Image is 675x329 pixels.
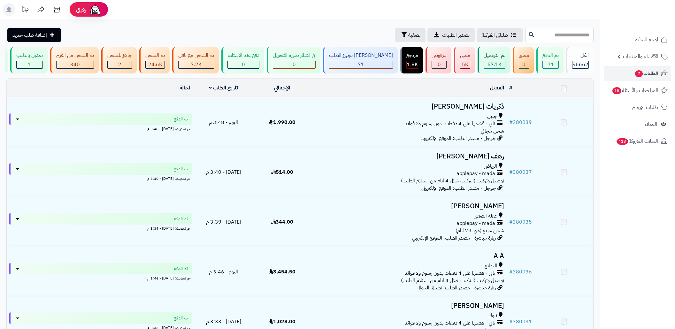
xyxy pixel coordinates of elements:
[191,61,202,68] span: 7.2K
[490,84,504,92] a: العميل
[56,52,94,59] div: تم الشحن من الفرع
[522,61,525,68] span: 0
[271,218,293,226] span: 344.00
[427,28,475,42] a: تصدير الطلبات
[612,87,622,94] span: 15
[407,61,418,68] div: 1847
[460,52,470,59] div: ملغي
[509,119,532,126] a: #380039
[424,47,453,73] a: مرفوض 0
[487,61,502,68] span: 57.1K
[12,31,47,39] span: إضافة طلب جديد
[634,69,658,78] span: الطلبات
[314,153,504,160] h3: رهف [PERSON_NAME]
[148,61,162,68] span: 24.6K
[635,70,643,77] span: 7
[407,61,418,68] span: 1.8K
[17,3,33,18] a: تحديثات المنصة
[432,61,446,68] div: 0
[209,119,238,126] span: اليوم - 3:48 م
[118,61,121,68] span: 2
[329,61,393,68] div: 71
[632,11,669,25] img: logo-2.png
[322,47,399,73] a: [PERSON_NAME] تجهيز الطلب 71
[509,268,532,276] a: #380036
[100,47,138,73] a: جاهز للشحن 2
[89,3,102,16] img: ai-face.png
[273,61,315,68] div: 0
[274,84,290,92] a: الإجمالي
[70,61,80,68] span: 340
[179,61,214,68] div: 7222
[314,203,504,210] h3: [PERSON_NAME]
[509,119,513,126] span: #
[632,103,658,112] span: طلبات الإرجاع
[174,116,188,122] span: تم الدفع
[604,32,671,47] a: لوحة التحكم
[9,175,192,181] div: اخر تحديث: [DATE] - 3:40 م
[314,252,504,260] h3: A A
[481,127,504,135] span: شحن مجاني
[509,168,513,176] span: #
[228,61,259,68] div: 0
[405,120,495,127] span: تابي - قسّمها على 4 دفعات بدون رسوم ولا فوائد
[604,117,671,132] a: العملاء
[314,103,504,110] h3: ذكريات [PERSON_NAME]
[645,120,657,129] span: العملاء
[273,52,316,59] div: في انتظار صورة التحويل
[509,318,532,325] a: #380031
[269,318,295,325] span: 1,028.00
[7,28,61,42] a: إضافة طلب جديد
[49,47,100,73] a: تم الشحن من الفرع 340
[616,138,628,145] span: 413
[242,61,245,68] span: 0
[456,170,495,177] span: applepay - mada
[438,61,441,68] span: 0
[76,6,86,13] span: رفيق
[227,52,259,59] div: دفع عند الاستلام
[146,61,165,68] div: 24594
[509,168,532,176] a: #380037
[28,61,31,68] span: 1
[484,163,497,170] span: الرياض
[57,61,94,68] div: 340
[209,268,238,276] span: اليوم - 3:46 م
[329,52,393,59] div: [PERSON_NAME] تجهيز الطلب
[519,61,529,68] div: 0
[482,31,508,39] span: طلباتي المُوكلة
[604,66,671,81] a: الطلبات7
[314,302,504,310] h3: [PERSON_NAME]
[209,84,238,92] a: تاريخ الطلب
[401,177,504,185] span: توصيل وتركيب (التركيب خلال 4 ايام من استلام الطلب)
[612,86,658,95] span: المراجعات والأسئلة
[9,274,192,281] div: اخر تحديث: [DATE] - 3:46 م
[9,225,192,231] div: اخر تحديث: [DATE] - 3:39 م
[474,212,497,220] span: عقلة الصقور
[509,218,513,226] span: #
[206,318,241,325] span: [DATE] - 3:33 م
[623,52,658,61] span: الأقسام والمنتجات
[572,52,589,59] div: الكل
[358,61,364,68] span: 71
[519,52,529,59] div: معلق
[421,184,496,192] span: جوجل - مصدر الطلب: الموقع الإلكتروني
[265,47,322,73] a: في انتظار صورة التحويل 0
[462,61,468,68] span: 5K
[269,119,295,126] span: 1,990.00
[174,166,188,172] span: تم الدفع
[542,52,559,59] div: تم الدفع
[220,47,265,73] a: دفع عند الاستلام 0
[406,52,418,59] div: مرتجع
[16,52,43,59] div: تعديل بالطلب
[271,168,293,176] span: 514.00
[180,84,192,92] a: الحالة
[107,52,132,59] div: جاهز للشحن
[269,268,295,276] span: 3,454.50
[138,47,171,73] a: تم الشحن 24.6K
[453,47,476,73] a: ملغي 5K
[509,84,512,92] a: #
[405,270,495,277] span: تابي - قسّمها على 4 دفعات بدون رسوم ولا فوائد
[572,61,588,68] span: 96662
[456,227,504,234] span: شحن سريع (من ٢-٧ ايام)
[565,47,595,73] a: الكل96662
